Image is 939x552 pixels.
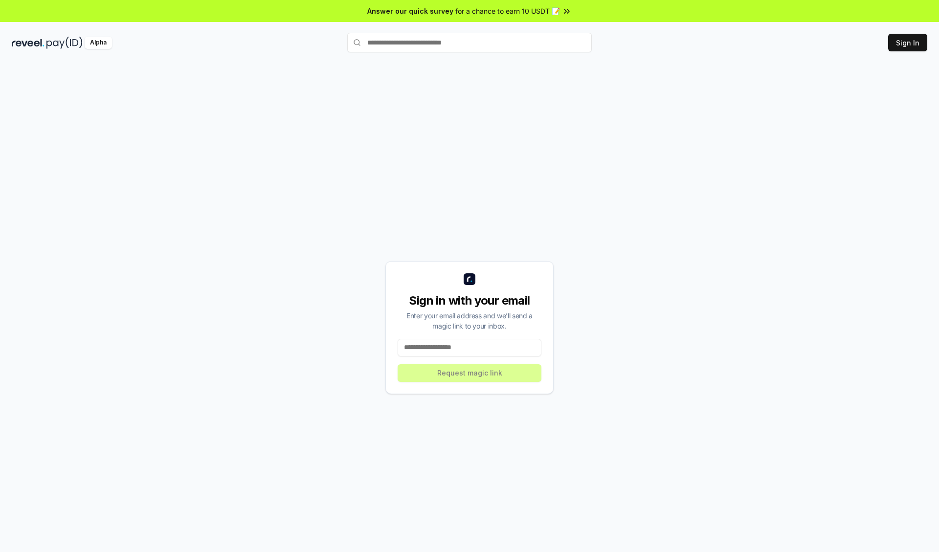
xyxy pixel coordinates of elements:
span: for a chance to earn 10 USDT 📝 [455,6,560,16]
span: Answer our quick survey [367,6,453,16]
div: Sign in with your email [398,293,541,309]
img: logo_small [464,273,475,285]
div: Enter your email address and we’ll send a magic link to your inbox. [398,310,541,331]
img: pay_id [46,37,83,49]
div: Alpha [85,37,112,49]
button: Sign In [888,34,927,51]
img: reveel_dark [12,37,45,49]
